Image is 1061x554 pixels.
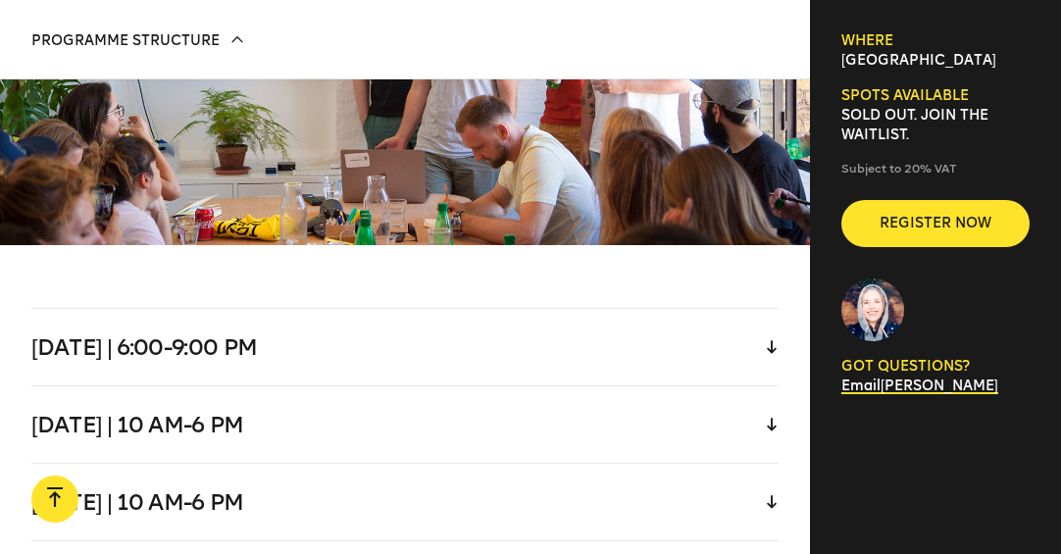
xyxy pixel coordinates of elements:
div: [DATE] | 6:00-9:00 pm [31,309,779,385]
span: Register now [873,214,998,233]
p: Subject to 20% VAT [841,161,1030,176]
p: SOLD OUT. Join the waitlist. [841,106,1030,145]
a: Email[PERSON_NAME] [841,378,998,394]
h6: Spots available [841,86,1030,106]
button: Register now [841,200,1030,247]
div: [DATE] | 10 am-6 pm [31,464,779,540]
p: [GEOGRAPHIC_DATA] [841,51,1030,71]
div: [DATE] | 10 am-6 pm [31,386,779,463]
p: GOT QUESTIONS? [841,357,1030,377]
p: Programme structure [31,31,245,51]
h6: Where [841,31,1030,51]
